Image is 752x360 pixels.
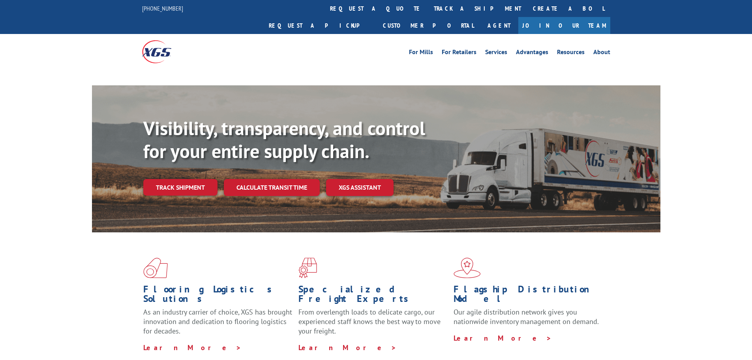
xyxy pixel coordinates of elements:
[143,285,293,307] h1: Flooring Logistics Solutions
[409,49,433,58] a: For Mills
[298,307,448,343] p: From overlength loads to delicate cargo, our experienced staff knows the best way to move your fr...
[298,343,397,352] a: Learn More >
[480,17,518,34] a: Agent
[454,307,599,326] span: Our agile distribution network gives you nationwide inventory management on demand.
[142,4,183,12] a: [PHONE_NUMBER]
[326,179,394,196] a: XGS ASSISTANT
[298,258,317,278] img: xgs-icon-focused-on-flooring-red
[143,343,242,352] a: Learn More >
[454,334,552,343] a: Learn More >
[143,307,292,335] span: As an industry carrier of choice, XGS has brought innovation and dedication to flooring logistics...
[224,179,320,196] a: Calculate transit time
[593,49,610,58] a: About
[485,49,507,58] a: Services
[143,116,425,163] b: Visibility, transparency, and control for your entire supply chain.
[454,285,603,307] h1: Flagship Distribution Model
[143,179,218,196] a: Track shipment
[557,49,585,58] a: Resources
[298,285,448,307] h1: Specialized Freight Experts
[516,49,548,58] a: Advantages
[518,17,610,34] a: Join Our Team
[143,258,168,278] img: xgs-icon-total-supply-chain-intelligence-red
[442,49,476,58] a: For Retailers
[263,17,377,34] a: Request a pickup
[454,258,481,278] img: xgs-icon-flagship-distribution-model-red
[377,17,480,34] a: Customer Portal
